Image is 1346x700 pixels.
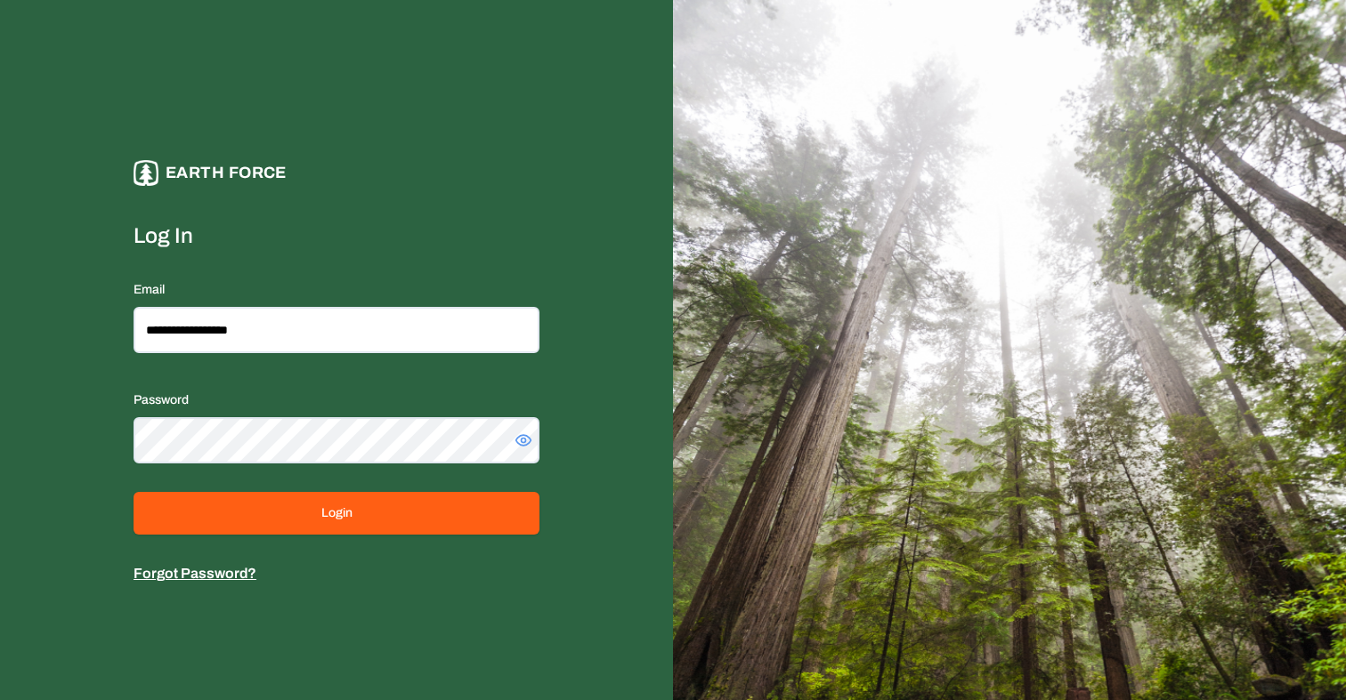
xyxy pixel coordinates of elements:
[134,492,539,535] button: Login
[166,160,287,186] p: Earth force
[134,221,539,250] label: Log In
[134,160,158,186] img: earthforce-logo-white-uG4MPadI.svg
[134,563,539,584] p: Forgot Password?
[134,393,189,406] label: Password
[134,283,165,296] label: Email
